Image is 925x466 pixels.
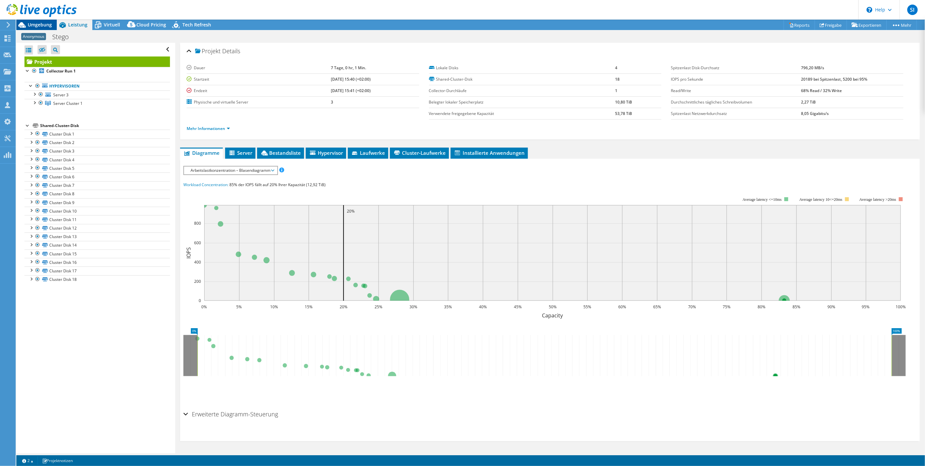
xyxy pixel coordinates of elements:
[24,82,170,90] a: Hypervisoren
[24,181,170,190] a: Cluster Disk 7
[801,65,825,71] b: 796,20 MB/s
[429,88,615,94] label: Collector-Durchläufe
[514,304,522,310] text: 45%
[847,20,887,30] a: Exportieren
[24,130,170,138] a: Cluster Disk 1
[199,298,201,303] text: 0
[542,312,563,319] text: Capacity
[393,150,446,156] span: Cluster-Laufwerke
[229,182,326,187] span: 85% der IOPS fällt auf 20% Ihrer Kapazität (12,92 TiB)
[549,304,557,310] text: 50%
[351,150,385,156] span: Laufwerke
[24,233,170,241] a: Cluster Disk 13
[583,304,591,310] text: 55%
[270,304,278,310] text: 10%
[653,304,661,310] text: 65%
[228,150,252,156] span: Server
[340,304,347,310] text: 20%
[347,208,355,214] text: 20%
[183,150,220,156] span: Diagramme
[38,457,77,465] a: Projektnotizen
[185,247,192,259] text: IOPS
[454,150,525,156] span: Installierte Anwendungen
[331,99,333,105] b: 3
[479,304,487,310] text: 40%
[53,101,83,106] span: Server Cluster 1
[784,20,815,30] a: Reports
[24,198,170,207] a: Cluster Disk 9
[671,88,801,94] label: Read/Write
[907,5,918,15] span: SI
[801,99,816,105] b: 2,27 TiB
[24,155,170,164] a: Cluster Disk 4
[24,215,170,224] a: Cluster Disk 11
[194,279,201,284] text: 200
[104,22,120,28] span: Virtuell
[429,65,615,71] label: Lokale Disks
[671,76,801,83] label: IOPS pro Sekunde
[618,304,626,310] text: 60%
[183,408,278,421] h2: Erweiterte Diagramm-Steuerung
[187,76,331,83] label: Startzeit
[260,150,301,156] span: Bestandsliste
[799,197,842,202] tspan: Average latency 10<=20ms
[24,224,170,233] a: Cluster Disk 12
[886,20,917,30] a: Mehr
[187,88,331,94] label: Endzeit
[183,182,228,187] span: Workload Concentration:
[24,207,170,215] a: Cluster Disk 10
[331,88,371,93] b: [DATE] 15:41 (+02:00)
[429,110,615,117] label: Verwendete freigegebene Kapazität
[331,76,371,82] b: [DATE] 15:40 (+02:00)
[444,304,452,310] text: 35%
[671,65,801,71] label: Spitzenlast Disk-Durchsatz
[68,22,87,28] span: Leistung
[375,304,382,310] text: 25%
[723,304,731,310] text: 75%
[615,65,617,71] b: 4
[24,164,170,172] a: Cluster Disk 5
[24,249,170,258] a: Cluster Disk 15
[24,138,170,147] a: Cluster Disk 2
[827,304,835,310] text: 90%
[46,68,76,74] b: Collector Run 1
[28,22,52,28] span: Umgebung
[815,20,847,30] a: Freigabe
[801,88,842,93] b: 68% Read / 32% Write
[615,99,632,105] b: 10,80 TiB
[195,48,221,55] span: Projekt
[429,76,615,83] label: Shared-Cluster-Disk
[615,76,620,82] b: 18
[24,241,170,249] a: Cluster Disk 14
[24,172,170,181] a: Cluster Disk 6
[194,220,201,226] text: 800
[187,167,274,174] span: Arbeitslastkonzentration – Blasendiagramm
[671,99,801,105] label: Durchschnittliches tägliches Schreibvolumen
[194,259,201,265] text: 400
[187,65,331,71] label: Dauer
[53,92,69,98] span: Server 3
[896,304,906,310] text: 100%
[24,190,170,198] a: Cluster Disk 8
[793,304,800,310] text: 85%
[40,122,170,130] div: Shared-Cluster-Disk
[24,99,170,107] a: Server Cluster 1
[867,7,872,13] svg: \n
[331,65,366,71] b: 7 Tage, 0 hr, 1 Min.
[801,76,868,82] b: 20189 bei Spitzenlast, 5200 bei 95%
[24,147,170,155] a: Cluster Disk 3
[758,304,765,310] text: 80%
[187,99,331,105] label: Physische und virtuelle Server
[615,111,632,116] b: 53,78 TiB
[24,266,170,275] a: Cluster Disk 17
[859,197,896,202] text: Average latency >20ms
[136,22,166,28] span: Cloud Pricing
[429,99,615,105] label: Belegter lokaler Speicherplatz
[671,110,801,117] label: Spitzenlast Netzwerkdurchsatz
[24,275,170,284] a: Cluster Disk 18
[688,304,696,310] text: 70%
[862,304,870,310] text: 95%
[743,197,782,202] tspan: Average latency <=10ms
[24,90,170,99] a: Server 3
[222,47,240,55] span: Details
